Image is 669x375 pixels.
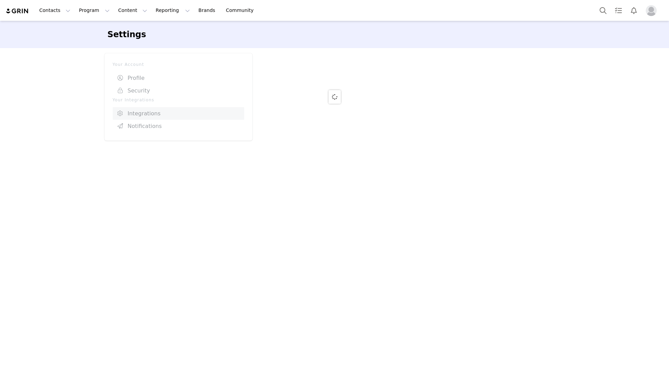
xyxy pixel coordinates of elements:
button: Program [75,3,114,18]
button: Notifications [626,3,641,18]
a: Brands [194,3,221,18]
button: Profile [642,5,664,16]
a: Tasks [611,3,626,18]
img: placeholder-profile.jpg [646,5,657,16]
button: Search [596,3,611,18]
button: Contacts [35,3,74,18]
button: Reporting [152,3,194,18]
img: grin logo [5,8,29,14]
a: Community [222,3,261,18]
button: Content [114,3,151,18]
